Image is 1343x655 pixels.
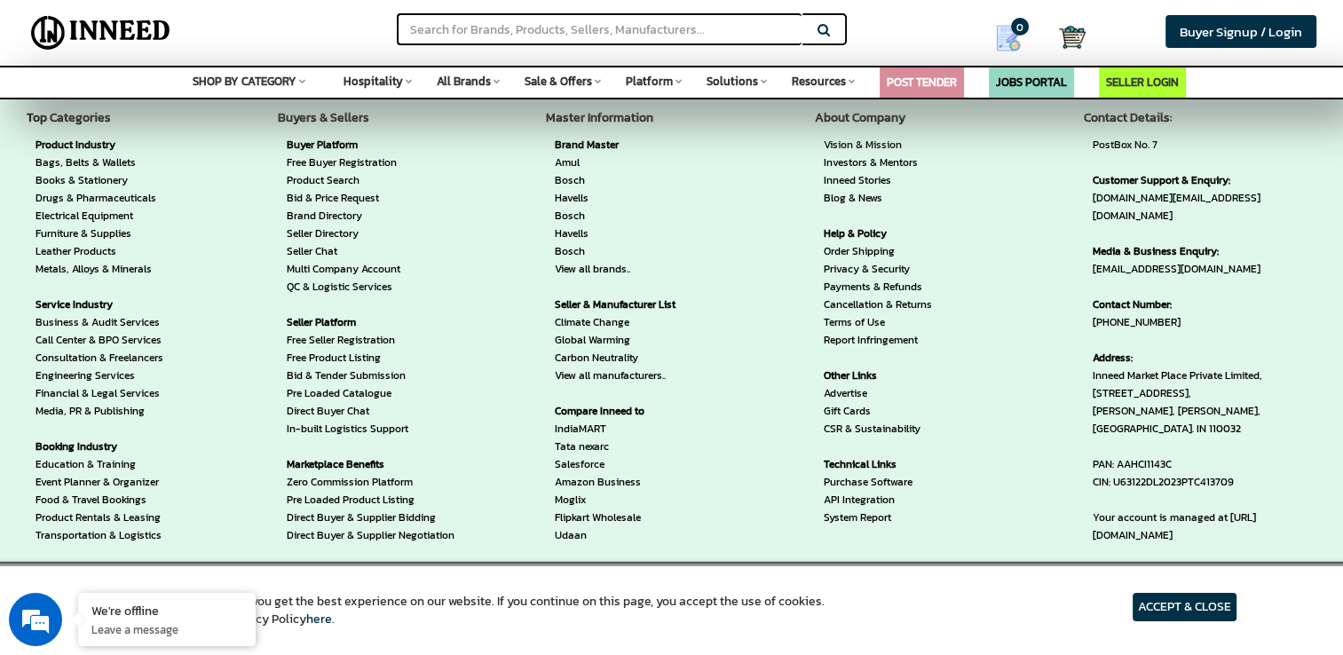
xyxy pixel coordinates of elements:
[626,73,673,90] span: Platform
[815,109,941,127] strong: About Company
[36,455,163,473] a: Education & Training
[707,73,758,90] span: Solutions
[824,242,932,260] a: Order Shipping
[824,420,932,438] a: CSR & Sustainability
[1092,242,1325,260] strong: Media & Business Enquiry:
[555,420,705,438] a: IndiaMART
[555,260,705,278] a: View all brands..
[287,367,454,384] a: Bid & Tender Submission
[824,491,932,509] a: API Integration
[555,189,705,207] a: Havells
[287,207,454,225] a: Brand Directory
[824,154,932,171] a: Investors & Mentors
[537,80,723,562] div: BRANDS & MANUFACTURERS
[287,491,454,509] a: Pre Loaded Product Listing
[36,509,163,526] a: Product Rentals & Leasing
[24,11,178,55] img: Inneed.Market
[555,402,705,420] strong: Compare Inneed to
[555,242,705,260] a: Bosch
[824,136,932,154] a: Vision & Mission
[92,99,298,122] div: Leave a message
[9,453,338,515] textarea: Type your message and click 'Submit'
[287,331,454,349] a: Free Seller Registration
[122,434,135,445] img: salesiqlogo_leal7QplfZFryJ6FIlVepeu7OftD7mt8q6exU6-34PB8prfIgodN67KcxXM9Y7JQ_.png
[824,367,932,384] strong: Other Links
[36,384,163,402] a: Financial & Legal Services
[287,402,454,420] a: Direct Buyer Chat
[555,438,705,455] a: Tata nexarc
[287,225,454,242] a: Seller Directory
[555,367,705,384] a: View all manufacturers..
[36,189,163,207] a: Drugs & Pharmaceuticals
[91,621,242,637] p: Leave a message
[555,154,705,171] a: Amul
[397,13,802,45] input: Search for Brands, Products, Sellers, Manufacturers...
[287,154,454,171] a: Free Buyer Registration
[996,74,1067,91] a: JOBS PORTAL
[1092,296,1325,313] strong: Contact Number:
[995,25,1022,51] img: Show My Quotes
[36,491,163,509] a: Food & Travel Bookings
[555,331,705,349] a: Global Warming
[287,260,454,278] a: Multi Company Account
[1092,136,1325,154] span: PostBox No. 7
[824,384,932,402] a: Advertise
[1092,296,1325,331] span: [PHONE_NUMBER]
[824,402,932,420] a: Gift Cards
[36,367,163,384] a: Engineering Services
[555,526,705,544] a: Udaan
[36,207,163,225] a: Electrical Equipment
[1165,15,1316,48] a: Buyer Signup / Login
[824,260,932,278] a: Privacy & Security
[287,189,454,207] a: Bid & Price Request
[824,509,932,526] a: System Report
[91,602,242,619] div: We're offline
[1074,80,1343,562] div: CONTACT US - [GEOGRAPHIC_DATA]
[287,420,454,438] a: In-built Logistics Support
[287,509,454,526] a: Direct Buyer & Supplier Bidding
[287,313,454,331] strong: Seller Platform
[287,278,454,296] a: QC & Logistic Services
[555,296,705,313] strong: Seller & Manufacturer List
[291,9,334,51] div: Minimize live chat window
[36,171,163,189] a: Books & Stationery
[260,515,322,539] em: Submit
[1133,593,1236,621] article: ACCEPT & CLOSE
[287,384,454,402] a: Pre Loaded Catalogue
[555,455,705,473] a: Salesforce
[287,242,454,260] a: Seller Chat
[1011,18,1029,36] span: 0
[36,260,163,278] a: Metals, Alloys & Minerals
[306,610,332,628] a: here
[344,73,403,90] span: Hospitality
[139,433,225,446] em: Driven by SalesIQ
[792,73,846,90] span: Resources
[287,526,454,544] a: Direct Buyer & Supplier Negotiation
[555,171,705,189] a: Bosch
[36,349,163,367] a: Consultation & Freelancers
[269,80,472,562] div: FREE MARKETPLACE
[287,136,454,154] strong: Buyer Platform
[555,207,705,225] a: Bosch
[36,242,163,260] a: Leather Products
[555,225,705,242] a: Havells
[107,593,825,628] article: We use cookies to ensure you get the best experience on our website. If you continue on this page...
[36,154,163,171] a: Bags, Belts & Wallets
[36,473,163,491] a: Event Planner & Organizer
[287,349,454,367] a: Free Product Listing
[30,107,75,116] img: logo_Zg8I0qSkbAqR2WFHt3p6CTuqpyXMFPubPcD2OT02zFN43Cy9FUNNG3NEPhM_Q1qe_.png
[824,171,932,189] a: Inneed Stories
[824,296,932,313] a: Cancellation & Returns
[555,313,705,331] a: Climate Change
[37,208,310,387] span: We are offline. Please leave us a message.
[36,331,163,349] a: Call Center & BPO Services
[1092,349,1325,544] span: Inneed Market Place Private Limited, [STREET_ADDRESS], [PERSON_NAME], [PERSON_NAME], [GEOGRAPHIC_...
[824,189,932,207] a: Blog & News
[1083,109,1334,127] strong: Contact Details:
[546,109,714,127] strong: Master Information
[1092,242,1325,278] span: [EMAIL_ADDRESS][DOMAIN_NAME]
[1106,74,1179,91] a: SELLER LOGIN
[36,402,163,420] a: Media, PR & Publishing
[287,473,454,491] a: Zero Commission Platform
[1059,18,1072,57] a: Cart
